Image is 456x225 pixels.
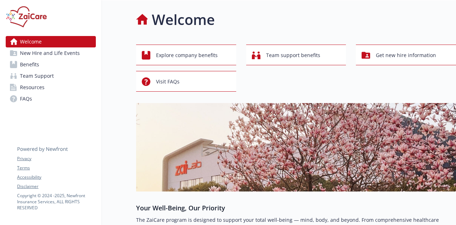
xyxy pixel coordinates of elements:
a: Benefits [6,59,96,70]
img: overview page banner [136,103,456,191]
span: Team Support [20,70,54,82]
a: Welcome [6,36,96,47]
span: Team support benefits [266,48,320,62]
p: Copyright © 2024 - 2025 , Newfront Insurance Services, ALL RIGHTS RESERVED [17,193,95,211]
span: New Hire and Life Events [20,47,80,59]
a: Accessibility [17,174,95,180]
span: FAQs [20,93,32,104]
a: Terms [17,165,95,171]
span: Explore company benefits [156,48,218,62]
span: Resources [20,82,45,93]
span: Visit FAQs [156,75,180,88]
a: FAQs [6,93,96,104]
span: Welcome [20,36,42,47]
span: Get new hire information [376,48,436,62]
a: Team Support [6,70,96,82]
button: Visit FAQs [136,71,236,92]
button: Explore company benefits [136,45,236,65]
a: Disclaimer [17,183,95,190]
button: Get new hire information [356,45,456,65]
h1: Welcome [152,9,215,30]
span: Benefits [20,59,39,70]
a: New Hire and Life Events [6,47,96,59]
a: Privacy [17,155,95,162]
h3: Your Well-Being, Our Priority [136,203,456,213]
button: Team support benefits [246,45,346,65]
a: Resources [6,82,96,93]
